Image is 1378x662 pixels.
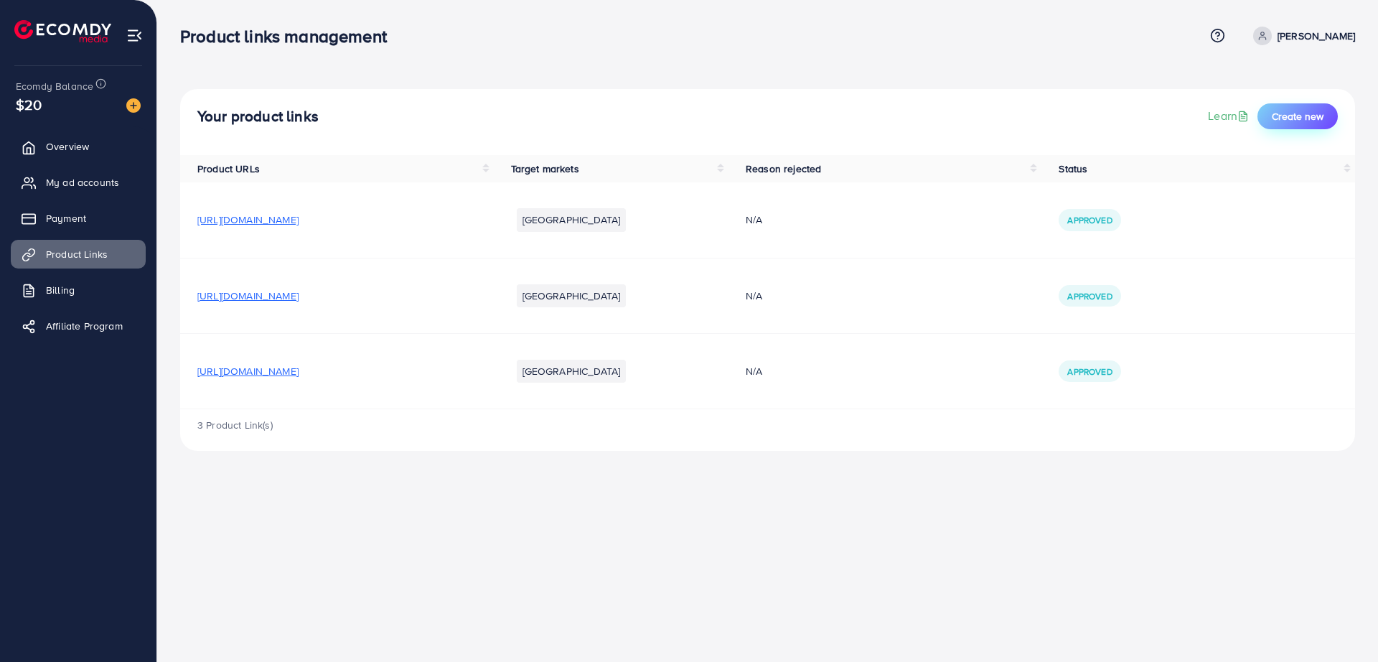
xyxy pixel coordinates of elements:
span: My ad accounts [46,175,119,190]
iframe: Chat [1317,597,1367,651]
span: [URL][DOMAIN_NAME] [197,289,299,303]
li: [GEOGRAPHIC_DATA] [517,208,627,231]
span: Product URLs [197,162,260,176]
a: Learn [1208,108,1252,124]
span: Status [1059,162,1087,176]
span: Affiliate Program [46,319,123,333]
a: [PERSON_NAME] [1247,27,1355,45]
img: image [126,98,141,113]
img: logo [14,20,111,42]
span: Billing [46,283,75,297]
span: $20 [16,94,42,115]
li: [GEOGRAPHIC_DATA] [517,284,627,307]
span: N/A [746,289,762,303]
h3: Product links management [180,26,398,47]
span: [URL][DOMAIN_NAME] [197,213,299,227]
img: menu [126,27,143,44]
span: Product Links [46,247,108,261]
span: [URL][DOMAIN_NAME] [197,364,299,378]
a: Payment [11,204,146,233]
span: Ecomdy Balance [16,79,93,93]
span: Approved [1067,214,1112,226]
a: Billing [11,276,146,304]
a: Affiliate Program [11,312,146,340]
span: Create new [1272,109,1323,123]
p: [PERSON_NAME] [1278,27,1355,45]
span: Reason rejected [746,162,821,176]
span: Target markets [511,162,579,176]
h4: Your product links [197,108,319,126]
a: Product Links [11,240,146,269]
span: Approved [1067,290,1112,302]
a: Overview [11,132,146,161]
li: [GEOGRAPHIC_DATA] [517,360,627,383]
button: Create new [1257,103,1338,129]
span: Overview [46,139,89,154]
span: 3 Product Link(s) [197,418,273,432]
span: N/A [746,213,762,227]
span: Approved [1067,365,1112,378]
a: My ad accounts [11,168,146,197]
span: Payment [46,211,86,225]
span: N/A [746,364,762,378]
